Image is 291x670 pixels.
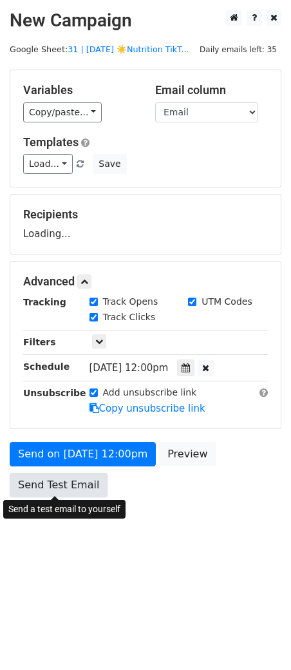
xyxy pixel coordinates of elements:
span: [DATE] 12:00pm [89,362,169,374]
button: Save [93,154,126,174]
h5: Email column [155,83,268,97]
label: Add unsubscribe link [103,386,197,399]
div: Send a test email to yourself [3,500,126,519]
strong: Tracking [23,297,66,307]
h2: New Campaign [10,10,281,32]
a: Templates [23,135,79,149]
strong: Filters [23,337,56,347]
h5: Advanced [23,274,268,289]
a: 31 | [DATE] ☀️Nutrition TikT... [68,44,189,54]
a: Copy/paste... [23,102,102,122]
span: Daily emails left: 35 [195,43,281,57]
strong: Unsubscribe [23,388,86,398]
a: Send on [DATE] 12:00pm [10,442,156,466]
a: Preview [159,442,216,466]
a: Daily emails left: 35 [195,44,281,54]
strong: Schedule [23,361,70,372]
iframe: Chat Widget [227,608,291,670]
div: Loading... [23,207,268,241]
h5: Variables [23,83,136,97]
label: Track Opens [103,295,158,309]
label: UTM Codes [202,295,252,309]
a: Load... [23,154,73,174]
h5: Recipients [23,207,268,222]
a: Send Test Email [10,473,108,497]
small: Google Sheet: [10,44,189,54]
a: Copy unsubscribe link [89,403,205,414]
label: Track Clicks [103,311,156,324]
